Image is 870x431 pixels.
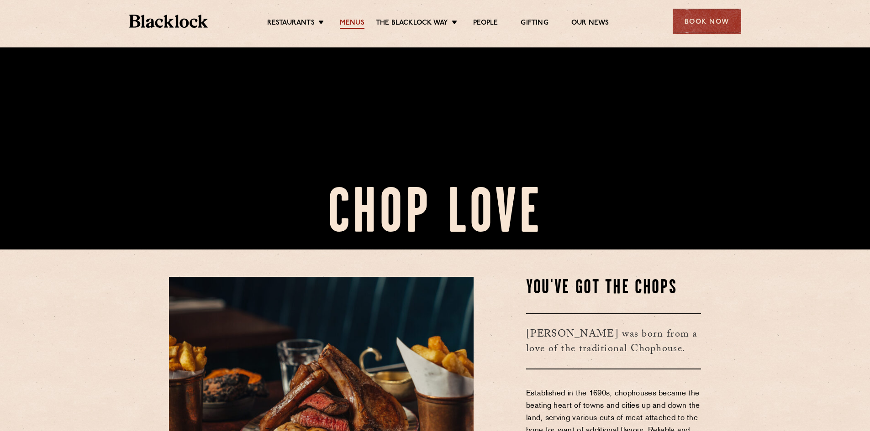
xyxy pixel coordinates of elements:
a: Menus [340,19,364,29]
div: Book Now [673,9,741,34]
a: People [473,19,498,29]
a: The Blacklock Way [376,19,448,29]
h2: You've Got The Chops [526,277,701,300]
a: Gifting [521,19,548,29]
a: Our News [571,19,609,29]
img: BL_Textured_Logo-footer-cropped.svg [129,15,208,28]
h3: [PERSON_NAME] was born from a love of the traditional Chophouse. [526,313,701,369]
a: Restaurants [267,19,315,29]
